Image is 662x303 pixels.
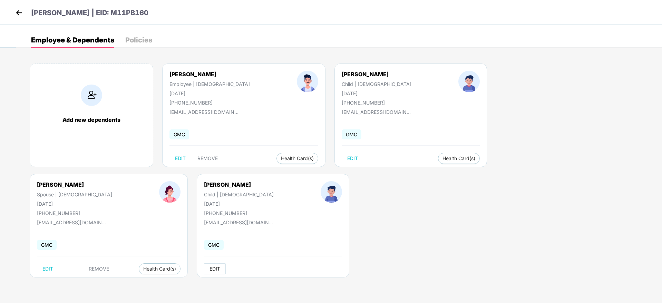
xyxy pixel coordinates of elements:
[169,109,238,115] div: [EMAIL_ADDRESS][DOMAIN_NAME]
[276,153,318,164] button: Health Card(s)
[204,240,224,250] span: GMC
[342,90,411,96] div: [DATE]
[31,37,114,43] div: Employee & Dependents
[442,157,475,160] span: Health Card(s)
[204,263,226,274] button: EDIT
[169,90,250,96] div: [DATE]
[438,153,480,164] button: Health Card(s)
[83,263,115,274] button: REMOVE
[143,267,176,271] span: Health Card(s)
[210,266,220,272] span: EDIT
[175,156,186,161] span: EDIT
[204,219,273,225] div: [EMAIL_ADDRESS][DOMAIN_NAME]
[31,8,148,18] p: [PERSON_NAME] | EID: M11PB160
[321,181,342,203] img: profileImage
[297,71,318,92] img: profileImage
[37,240,57,250] span: GMC
[347,156,358,161] span: EDIT
[204,192,274,197] div: Child | [DEMOGRAPHIC_DATA]
[37,116,146,123] div: Add new dependents
[169,153,191,164] button: EDIT
[342,71,411,78] div: [PERSON_NAME]
[458,71,480,92] img: profileImage
[197,156,218,161] span: REMOVE
[204,201,274,207] div: [DATE]
[342,109,411,115] div: [EMAIL_ADDRESS][DOMAIN_NAME]
[37,192,112,197] div: Spouse | [DEMOGRAPHIC_DATA]
[204,210,274,216] div: [PHONE_NUMBER]
[192,153,223,164] button: REMOVE
[81,85,102,106] img: addIcon
[342,129,361,139] span: GMC
[342,153,363,164] button: EDIT
[342,81,411,87] div: Child | [DEMOGRAPHIC_DATA]
[37,210,112,216] div: [PHONE_NUMBER]
[159,181,181,203] img: profileImage
[169,100,250,106] div: [PHONE_NUMBER]
[37,181,112,188] div: [PERSON_NAME]
[37,201,112,207] div: [DATE]
[169,129,189,139] span: GMC
[42,266,53,272] span: EDIT
[169,71,250,78] div: [PERSON_NAME]
[342,100,411,106] div: [PHONE_NUMBER]
[139,263,181,274] button: Health Card(s)
[89,266,109,272] span: REMOVE
[125,37,152,43] div: Policies
[281,157,314,160] span: Health Card(s)
[37,219,106,225] div: [EMAIL_ADDRESS][DOMAIN_NAME]
[37,263,59,274] button: EDIT
[169,81,250,87] div: Employee | [DEMOGRAPHIC_DATA]
[14,8,24,18] img: back
[204,181,274,188] div: [PERSON_NAME]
